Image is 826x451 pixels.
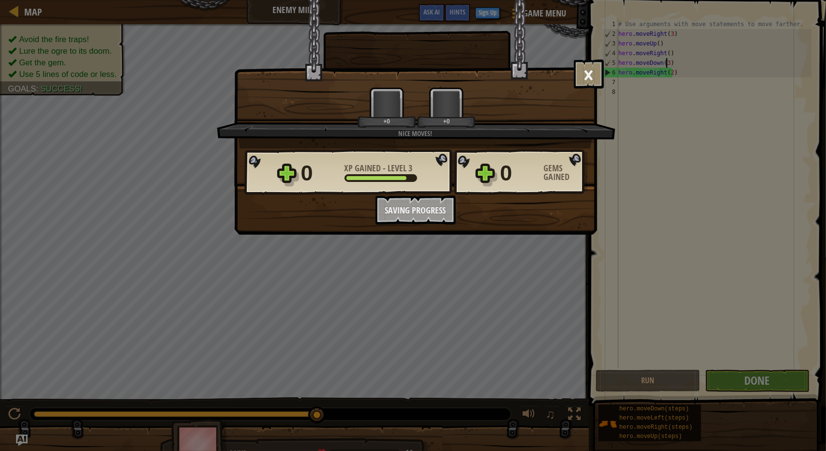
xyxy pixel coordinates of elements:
[360,118,414,125] div: +0
[574,60,604,89] button: ×
[500,158,538,189] div: 0
[345,162,383,174] span: XP Gained
[419,118,474,125] div: +0
[345,164,413,173] div: -
[301,158,339,189] div: 0
[409,162,413,174] span: 3
[544,164,587,181] div: Gems Gained
[263,129,568,138] div: Nice moves!
[386,162,409,174] span: Level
